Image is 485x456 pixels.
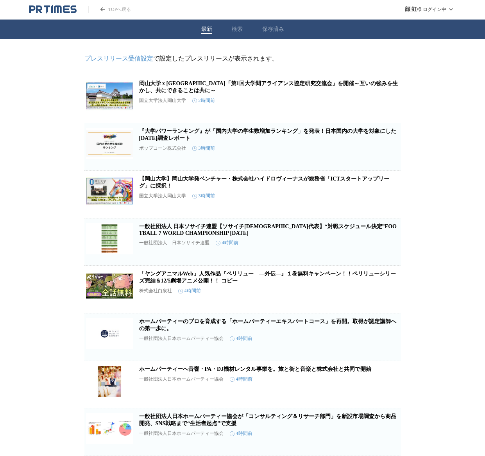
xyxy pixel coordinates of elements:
p: 株式会社白泉社 [139,288,172,294]
button: 最新 [201,26,212,33]
a: 一般社団法人日本ホームパーティー協会が「コンサルティング＆リサーチ部門」を新設市場調査から商品開発、SNS戦略まで“生活者起点”で支援 [139,413,396,426]
a: 一般社団法人 日本ソサイチ連盟【ソサイチ[DEMOGRAPHIC_DATA]代表】“対戦スケジュール決定”FOOTBALL 7 WORLD CHAMPIONSHIP [DATE] [139,224,397,236]
p: 一般社団法人日本ホームパーティー協会 [139,376,224,383]
p: 国立大学法人岡山大学 [139,97,186,104]
p: 一般社団法人日本ホームパーティー協会 [139,430,224,437]
a: ホームパーティーのプロを育成する「ホームパーティーエキスパートコース」を再開。取得が認定講師への第一歩に。 [139,318,396,331]
p: ポップコーン株式会社 [139,145,186,152]
a: 【岡山大学】岡山大学発ベンチャー・株式会社ハイドロヴィーナスが総務省「ICTスタートアップリーグ」に採択！ [139,176,390,189]
time: 3時間前 [192,145,215,152]
time: 4時間前 [230,430,252,437]
time: 4時間前 [230,335,252,342]
a: 岡山大学 x [GEOGRAPHIC_DATA]「第1回大学間アライアンス協定研究交流会」を開催～互いの強みを生かし、共にできることは共に～ [139,80,398,93]
button: 保存済み [262,26,284,33]
img: ホームパーティーのプロを育成する「ホームパーティーエキスパートコース」を再開。取得が認定講師への第一歩に。 [86,318,133,349]
a: 「ヤングアニマルWeb」人気作品『ペリリュー ―外伝―』１巻無料キャンペーン！！ペリリューシリーズ完結＆12/5劇場アニメ公開！！ コピー [139,271,396,284]
img: ホームパーティーへ音響・PA・DJ機材レンタル事業を。旅と街と音楽と株式会社と共同で開始 [86,366,133,397]
time: 3時間前 [192,193,215,199]
img: 【岡山大学】岡山大学発ベンチャー・株式会社ハイドロヴィーナスが総務省「ICTスタートアップリーグ」に採択！ [86,175,133,207]
a: 『大学パワーランキング』が「国内大学の学生数増加ランキング」を発表！日本国内の大学を対象にした[DATE]調査レポート [139,128,396,141]
img: 「ヤングアニマルWeb」人気作品『ペリリュー ―外伝―』１巻無料キャンペーン！！ペリリューシリーズ完結＆12/5劇場アニメ公開！！ コピー [86,270,133,302]
p: 一般社団法人日本ホームパーティー協会 [139,335,224,342]
p: で設定したプレスリリースが表示されます。 [84,55,401,63]
img: 『大学パワーランキング』が「国内大学の学生数増加ランキング」を発表！日本国内の大学を対象にした2025年調査レポート [86,128,133,159]
p: 国立大学法人岡山大学 [139,193,186,199]
p: 一般社団法人 日本ソサイチ連盟 [139,240,209,246]
span: 顔 虹 [405,6,417,13]
time: 4時間前 [230,376,252,383]
img: 一般社団法人日本ホームパーティー協会が「コンサルティング＆リサーチ部門」を新設市場調査から商品開発、SNS戦略まで“生活者起点”で支援 [86,413,133,444]
a: PR TIMESのトップページはこちら [29,5,77,14]
button: 検索 [232,26,243,33]
time: 2時間前 [192,97,215,104]
a: ホームパーティーへ音響・PA・DJ機材レンタル事業を。旅と街と音楽と株式会社と共同で開始 [139,366,372,372]
img: 岡山大学 x 会津大学「第1回大学間アライアンス協定研究交流会」を開催～互いの強みを生かし、共にできることは共に～ [86,80,133,111]
a: プレスリリース受信設定 [84,55,153,62]
time: 4時間前 [216,240,238,246]
time: 4時間前 [178,288,201,294]
a: PR TIMESのトップページはこちら [88,6,131,13]
img: 一般社団法人 日本ソサイチ連盟【ソサイチ日本代表】“対戦スケジュール決定”FOOTBALL 7 WORLD CHAMPIONSHIP 2025 [86,223,133,254]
